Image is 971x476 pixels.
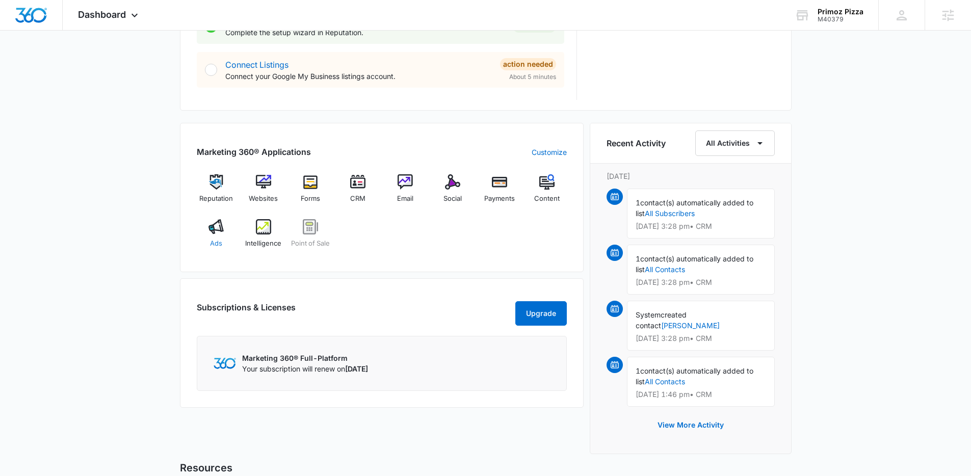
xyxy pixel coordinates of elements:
a: Reputation [197,174,236,211]
span: Email [397,194,413,204]
span: 1 [636,366,640,375]
p: Connect your Google My Business listings account. [225,71,492,82]
a: Forms [291,174,330,211]
a: All Contacts [645,377,685,386]
span: contact(s) automatically added to list [636,254,753,274]
div: Action Needed [500,58,556,70]
a: Intelligence [244,219,283,256]
button: View More Activity [647,413,734,437]
span: Dashboard [78,9,126,20]
a: Email [386,174,425,211]
h2: Subscriptions & Licenses [197,301,296,322]
span: Ads [210,239,222,249]
span: 1 [636,254,640,263]
span: 1 [636,198,640,207]
a: Ads [197,219,236,256]
a: Connect Listings [225,60,288,70]
span: CRM [350,194,365,204]
div: account name [818,8,863,16]
p: [DATE] 1:46 pm • CRM [636,391,766,398]
a: Content [528,174,567,211]
a: All Subscribers [645,209,695,218]
span: Content [534,194,560,204]
h5: Resources [180,460,792,475]
p: Marketing 360® Full-Platform [242,353,368,363]
p: [DATE] 3:28 pm • CRM [636,335,766,342]
p: Your subscription will renew on [242,363,368,374]
span: System [636,310,661,319]
span: Point of Sale [291,239,330,249]
a: Point of Sale [291,219,330,256]
span: contact(s) automatically added to list [636,198,753,218]
a: Customize [532,147,567,157]
span: Intelligence [245,239,281,249]
span: Forms [301,194,320,204]
a: [PERSON_NAME] [661,321,720,330]
p: [DATE] [607,171,775,181]
span: About 5 minutes [509,72,556,82]
a: CRM [338,174,378,211]
p: [DATE] 3:28 pm • CRM [636,279,766,286]
span: [DATE] [345,364,368,373]
img: Marketing 360 Logo [214,358,236,368]
span: created contact [636,310,687,330]
a: Payments [480,174,519,211]
span: contact(s) automatically added to list [636,366,753,386]
span: Reputation [199,194,233,204]
p: [DATE] 3:28 pm • CRM [636,223,766,230]
span: Payments [484,194,515,204]
button: Upgrade [515,301,567,326]
div: account id [818,16,863,23]
a: Websites [244,174,283,211]
p: Complete the setup wizard in Reputation. [225,27,505,38]
button: All Activities [695,130,775,156]
span: Websites [249,194,278,204]
h2: Marketing 360® Applications [197,146,311,158]
a: All Contacts [645,265,685,274]
a: Social [433,174,472,211]
span: Social [443,194,462,204]
h6: Recent Activity [607,137,666,149]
